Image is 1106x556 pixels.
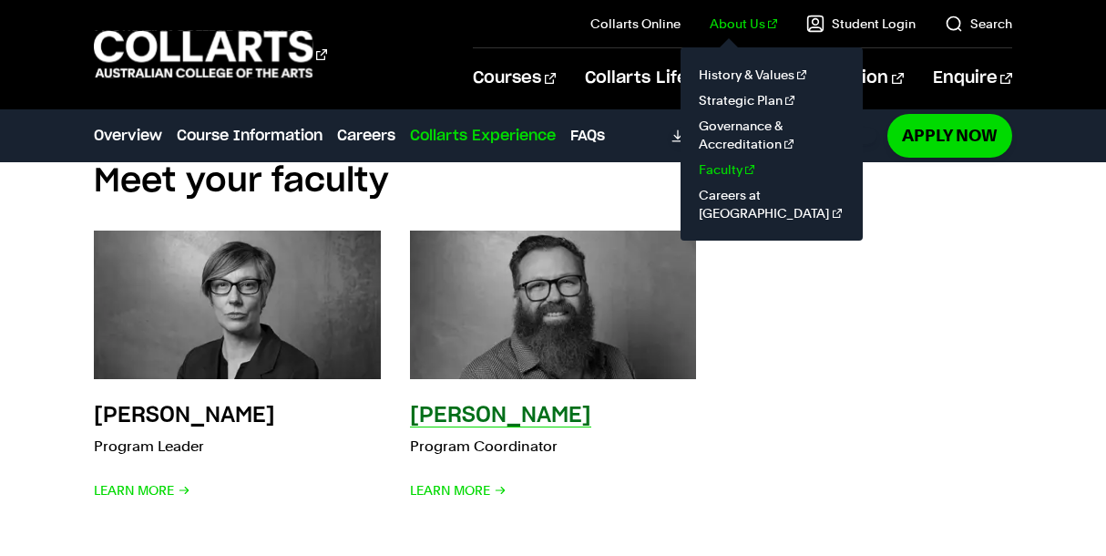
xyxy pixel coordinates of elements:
a: Collarts Online [590,15,681,33]
a: Collarts Experience [410,125,556,147]
a: Course Information [177,125,323,147]
a: Apply Now [887,114,1012,157]
span: Learn More [410,478,507,503]
a: Careers [337,125,395,147]
a: Governance & Accreditation [695,113,848,157]
a: Enquire [933,48,1012,108]
a: Search [945,15,1012,33]
a: [PERSON_NAME] Program Leader Learn More [94,231,381,503]
a: Faculty [695,157,848,182]
a: History & Values [695,62,848,88]
h3: [PERSON_NAME] [94,405,275,427]
a: About Us [710,15,777,33]
a: [PERSON_NAME] Program Coordinator Learn More [410,231,697,503]
a: Student Login [806,15,916,33]
a: DownloadCourse Guide [671,128,876,144]
a: Careers at [GEOGRAPHIC_DATA] [695,182,848,226]
h3: [PERSON_NAME] [410,405,591,427]
a: FAQs [570,125,605,147]
span: Learn More [94,478,190,503]
p: Program Coordinator [410,434,591,459]
p: Program Leader [94,434,275,459]
a: Overview [94,125,162,147]
a: Collarts Life [585,48,702,108]
a: Strategic Plan [695,88,848,113]
a: Courses [473,48,556,108]
h2: Meet your faculty [94,161,1012,201]
div: Go to homepage [94,28,327,80]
